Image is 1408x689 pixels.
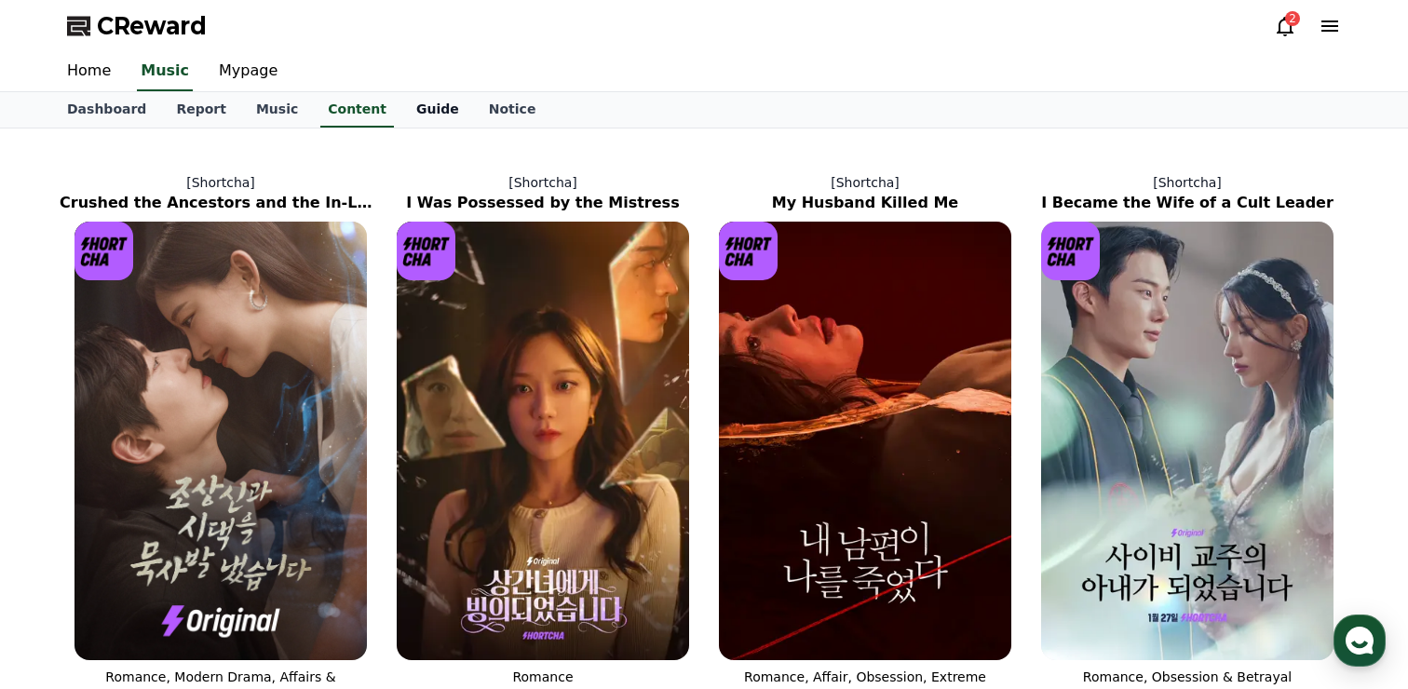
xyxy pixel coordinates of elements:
[1041,222,1100,280] img: [object Object] Logo
[401,92,474,128] a: Guide
[512,669,573,684] span: Romance
[155,563,210,578] span: Messages
[67,11,207,41] a: CReward
[397,222,455,280] img: [object Object] Logo
[161,92,241,128] a: Report
[382,173,704,192] p: [Shortcha]
[1083,669,1292,684] span: Romance, Obsession & Betrayal
[204,52,292,91] a: Mypage
[52,52,126,91] a: Home
[1041,222,1334,660] img: I Became the Wife of a Cult Leader
[97,11,207,41] span: CReward
[74,222,133,280] img: [object Object] Logo
[137,52,193,91] a: Music
[74,222,367,660] img: Crushed the Ancestors and the In-Laws
[320,92,394,128] a: Content
[1274,15,1296,37] a: 2
[123,534,240,581] a: Messages
[1026,173,1348,192] p: [Shortcha]
[382,192,704,214] h2: I Was Possessed by the Mistress
[47,562,80,577] span: Home
[60,173,382,192] p: [Shortcha]
[60,192,382,214] h2: Crushed the Ancestors and the In-Laws
[719,222,778,280] img: [object Object] Logo
[474,92,551,128] a: Notice
[241,92,313,128] a: Music
[719,222,1011,660] img: My Husband Killed Me
[704,192,1026,214] h2: My Husband Killed Me
[1026,192,1348,214] h2: I Became the Wife of a Cult Leader
[397,222,689,660] img: I Was Possessed by the Mistress
[240,534,358,581] a: Settings
[704,173,1026,192] p: [Shortcha]
[276,562,321,577] span: Settings
[1285,11,1300,26] div: 2
[52,92,161,128] a: Dashboard
[6,534,123,581] a: Home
